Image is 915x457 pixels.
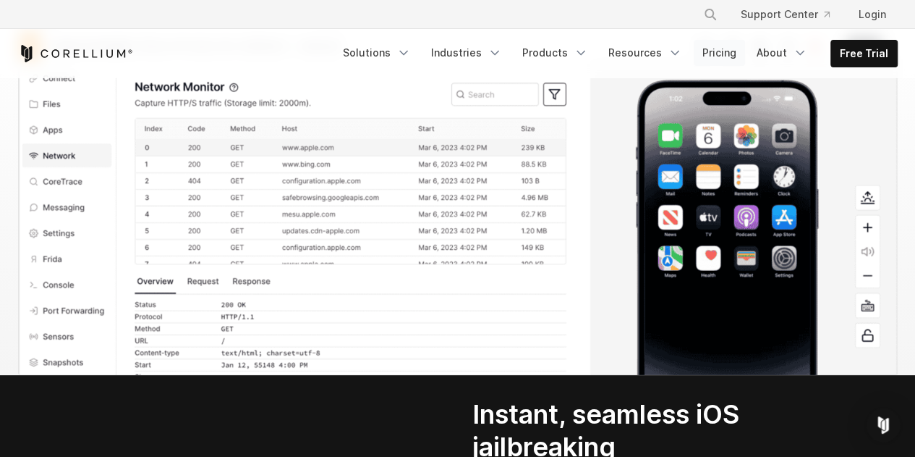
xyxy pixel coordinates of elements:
div: Navigation Menu [334,40,898,67]
a: Free Trial [831,41,897,67]
button: Search [697,1,723,28]
a: About [748,40,816,66]
div: Open Intercom Messenger [866,408,901,443]
a: Products [514,40,597,66]
a: Support Center [729,1,841,28]
a: Corellium Home [18,45,133,62]
a: Solutions [334,40,420,66]
a: Resources [600,40,691,66]
a: Login [847,1,898,28]
a: Pricing [694,40,745,66]
div: Navigation Menu [686,1,898,28]
a: Industries [422,40,511,66]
